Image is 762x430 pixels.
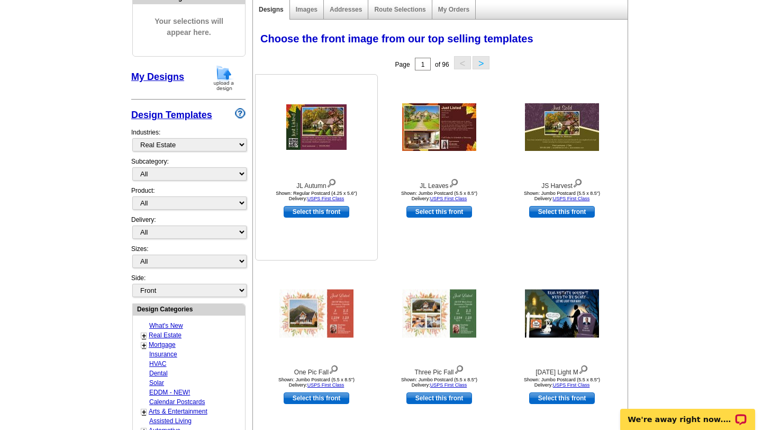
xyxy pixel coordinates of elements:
[258,176,375,191] div: JL Autumn
[529,206,595,218] a: use this design
[131,122,246,157] div: Industries:
[279,290,353,338] img: One Pic Fall
[131,244,246,273] div: Sizes:
[133,304,245,314] div: Design Categories
[149,379,164,387] a: Solar
[454,56,471,69] button: <
[149,322,183,329] a: What's New
[149,341,176,348] a: Mortgage
[286,104,347,150] img: JL Autumn
[149,408,207,415] a: Arts & Entertainment
[149,417,192,425] a: Assisted Living
[131,186,246,215] div: Product:
[149,332,182,339] a: Real Estate
[438,6,469,13] a: My Orders
[430,382,467,388] a: USPS First Class
[131,215,246,244] div: Delivery:
[430,196,467,201] a: USPS First Class
[395,61,410,68] span: Page
[381,176,497,191] div: JL Leaves
[553,196,590,201] a: USPS First Class
[578,363,588,374] img: view design details
[473,56,489,69] button: >
[454,363,464,374] img: view design details
[435,61,449,68] span: of 96
[381,377,497,388] div: Shown: Jumbo Postcard (5.5 x 8.5") Delivery:
[131,110,212,120] a: Design Templates
[149,360,166,368] a: HVAC
[406,392,472,404] a: use this design
[142,341,146,350] a: +
[374,6,425,13] a: Route Selections
[141,5,237,49] span: Your selections will appear here.
[307,196,344,201] a: USPS First Class
[504,176,620,191] div: JS Harvest
[504,191,620,201] div: Shown: Jumbo Postcard (5.5 x 8.5") Delivery:
[258,363,375,377] div: One Pic Fall
[131,71,184,82] a: My Designs
[529,392,595,404] a: use this design
[142,332,146,340] a: +
[142,408,146,416] a: +
[210,65,238,92] img: upload-design
[449,176,459,188] img: view design details
[381,363,497,377] div: Three Pic Fall
[149,398,205,406] a: Calendar Postcards
[307,382,344,388] a: USPS First Class
[504,377,620,388] div: Shown: Jumbo Postcard (5.5 x 8.5") Delivery:
[402,103,476,151] img: JL Leaves
[258,191,375,201] div: Shown: Regular Postcard (4.25 x 5.6") Delivery:
[258,377,375,388] div: Shown: Jumbo Postcard (5.5 x 8.5") Delivery:
[525,103,599,151] img: JS Harvest
[284,206,349,218] a: use this design
[149,370,168,377] a: Dental
[573,176,583,188] img: view design details
[330,6,362,13] a: Addresses
[296,6,317,13] a: Images
[613,397,762,430] iframe: LiveChat chat widget
[235,108,246,119] img: design-wizard-help-icon.png
[329,363,339,374] img: view design details
[326,176,337,188] img: view design details
[402,290,476,338] img: Three Pic Fall
[381,191,497,201] div: Shown: Jumbo Postcard (5.5 x 8.5") Delivery:
[131,157,246,186] div: Subcategory:
[149,351,177,358] a: Insurance
[504,363,620,377] div: [DATE] Light M
[284,392,349,404] a: use this design
[553,382,590,388] a: USPS First Class
[259,6,284,13] a: Designs
[149,389,190,396] a: EDDM - NEW!
[260,33,533,44] span: Choose the front image from our top selling templates
[525,290,599,338] img: Halloween Light M
[406,206,472,218] a: use this design
[131,273,246,298] div: Side:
